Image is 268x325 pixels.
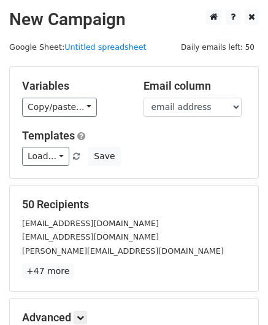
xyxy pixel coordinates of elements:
[22,264,74,279] a: +47 more
[22,232,159,241] small: [EMAIL_ADDRESS][DOMAIN_NAME]
[88,147,120,166] button: Save
[64,42,146,52] a: Untitled spreadsheet
[9,9,259,30] h2: New Campaign
[207,266,268,325] iframe: Chat Widget
[22,98,97,117] a: Copy/paste...
[22,79,125,93] h5: Variables
[22,311,246,324] h5: Advanced
[9,42,147,52] small: Google Sheet:
[22,246,224,256] small: [PERSON_NAME][EMAIL_ADDRESS][DOMAIN_NAME]
[22,198,246,211] h5: 50 Recipients
[144,79,247,93] h5: Email column
[22,129,75,142] a: Templates
[22,147,69,166] a: Load...
[177,41,259,54] span: Daily emails left: 50
[177,42,259,52] a: Daily emails left: 50
[22,219,159,228] small: [EMAIL_ADDRESS][DOMAIN_NAME]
